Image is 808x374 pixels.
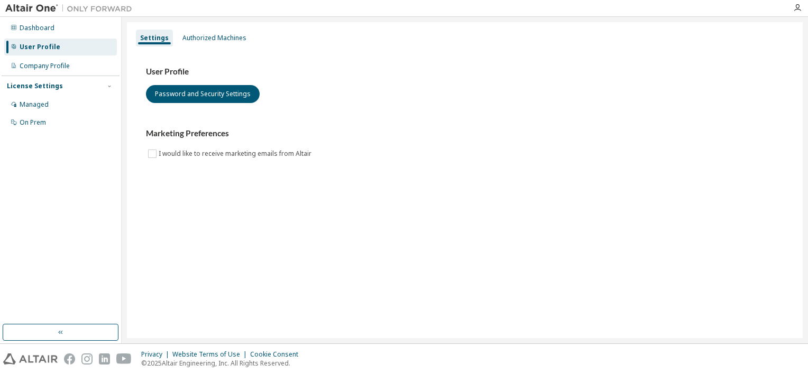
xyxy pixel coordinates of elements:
div: Website Terms of Use [172,350,250,359]
h3: User Profile [146,67,784,77]
img: instagram.svg [81,353,93,364]
button: Password and Security Settings [146,85,260,103]
img: Altair One [5,3,137,14]
div: Authorized Machines [182,34,246,42]
h3: Marketing Preferences [146,128,784,139]
div: On Prem [20,118,46,127]
div: Cookie Consent [250,350,305,359]
p: © 2025 Altair Engineering, Inc. All Rights Reserved. [141,359,305,368]
div: Company Profile [20,62,70,70]
div: Privacy [141,350,172,359]
img: youtube.svg [116,353,132,364]
div: Settings [140,34,169,42]
label: I would like to receive marketing emails from Altair [159,147,314,160]
img: linkedin.svg [99,353,110,364]
div: License Settings [7,82,63,90]
img: facebook.svg [64,353,75,364]
img: altair_logo.svg [3,353,58,364]
div: Dashboard [20,24,54,32]
div: Managed [20,100,49,109]
div: User Profile [20,43,60,51]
